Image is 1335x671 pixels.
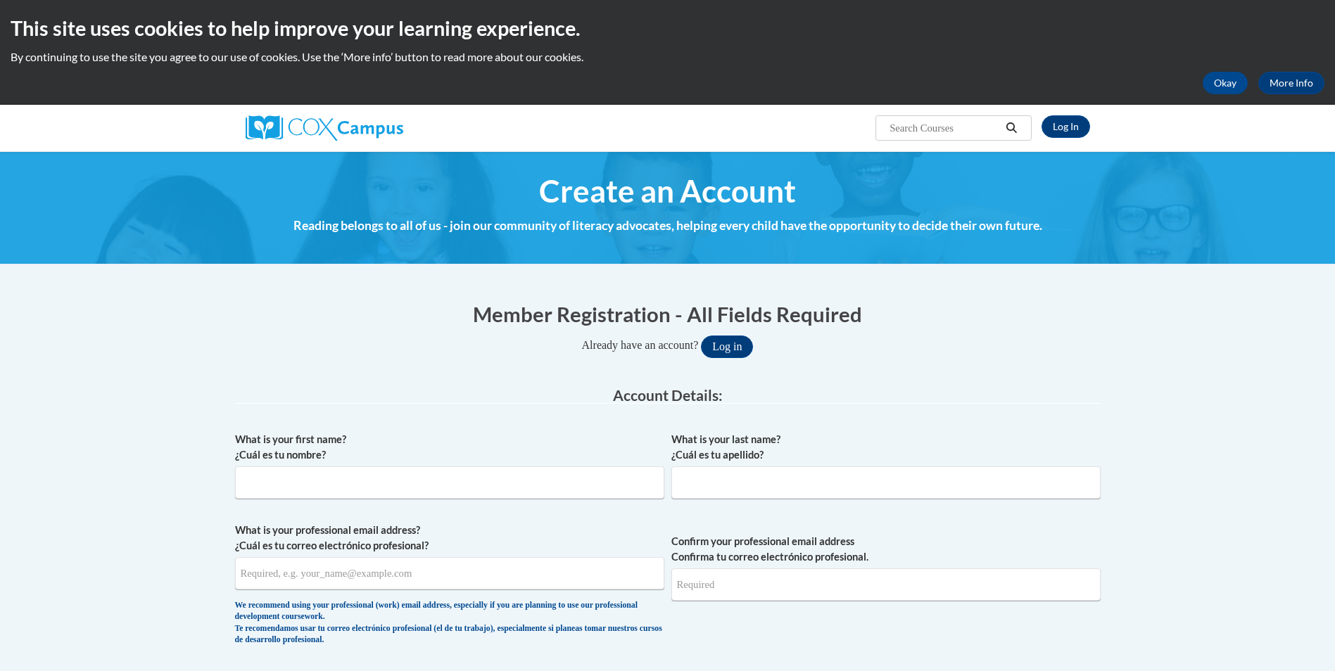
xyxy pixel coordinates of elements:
[671,568,1101,601] input: Required
[888,120,1001,136] input: Search Courses
[539,172,796,210] span: Create an Account
[671,432,1101,463] label: What is your last name? ¿Cuál es tu apellido?
[1001,120,1022,136] button: Search
[1258,72,1324,94] a: More Info
[235,466,664,499] input: Metadata input
[246,115,403,141] img: Cox Campus
[11,14,1324,42] h2: This site uses cookies to help improve your learning experience.
[235,557,664,589] input: Metadata input
[235,432,664,463] label: What is your first name? ¿Cuál es tu nombre?
[701,335,753,358] button: Log in
[235,217,1101,235] h4: Reading belongs to all of us - join our community of literacy advocates, helping every child have...
[235,600,664,646] div: We recommend using your professional (work) email address, especially if you are planning to use ...
[582,339,699,351] span: Already have an account?
[671,534,1101,565] label: Confirm your professional email address Confirma tu correo electrónico profesional.
[613,386,723,404] span: Account Details:
[11,49,1324,65] p: By continuing to use the site you agree to our use of cookies. Use the ‘More info’ button to read...
[1203,72,1248,94] button: Okay
[235,300,1101,328] h1: Member Registration - All Fields Required
[235,523,664,554] label: What is your professional email address? ¿Cuál es tu correo electrónico profesional?
[671,466,1101,499] input: Metadata input
[1042,115,1090,138] a: Log In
